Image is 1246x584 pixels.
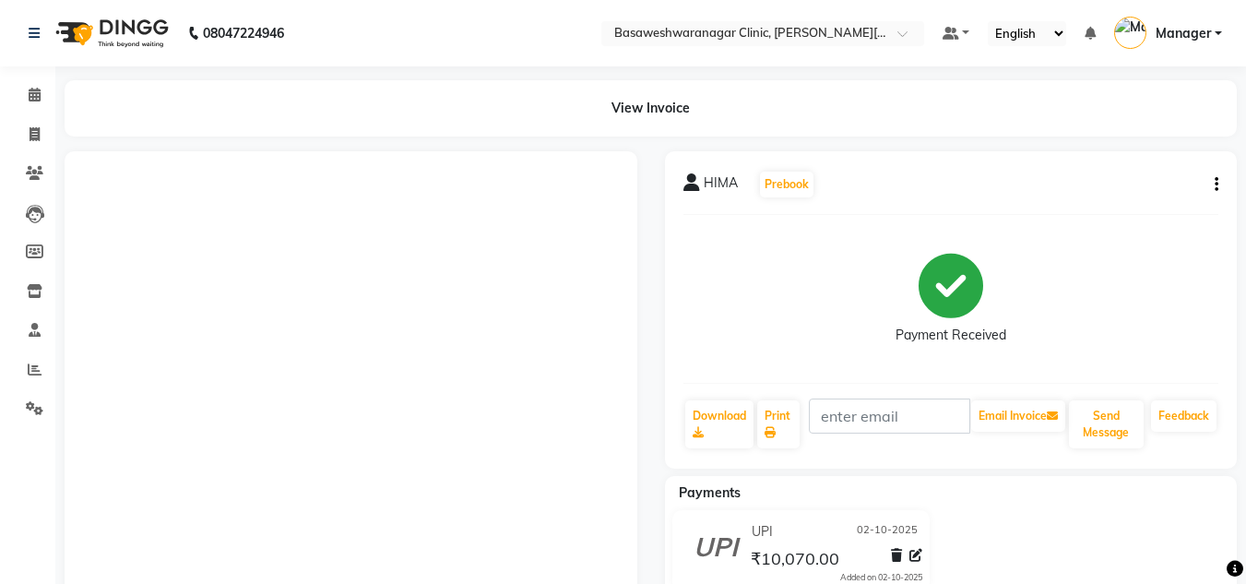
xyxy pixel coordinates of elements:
div: Payment Received [896,326,1006,345]
div: View Invoice [65,80,1237,137]
img: Manager [1114,17,1146,49]
span: UPI [752,522,773,542]
span: 02-10-2025 [857,522,918,542]
input: enter email [809,399,970,434]
img: logo [47,7,173,59]
a: Feedback [1151,400,1216,432]
button: Send Message [1069,400,1144,448]
b: 08047224946 [203,7,284,59]
span: ₹10,070.00 [751,548,839,574]
button: Prebook [760,172,813,197]
a: Download [685,400,754,448]
div: Added on 02-10-2025 [840,571,922,584]
span: Payments [679,484,741,501]
a: Print [757,400,800,448]
button: Email Invoice [971,400,1065,432]
span: HIMA [704,173,738,199]
span: Manager [1156,24,1211,43]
